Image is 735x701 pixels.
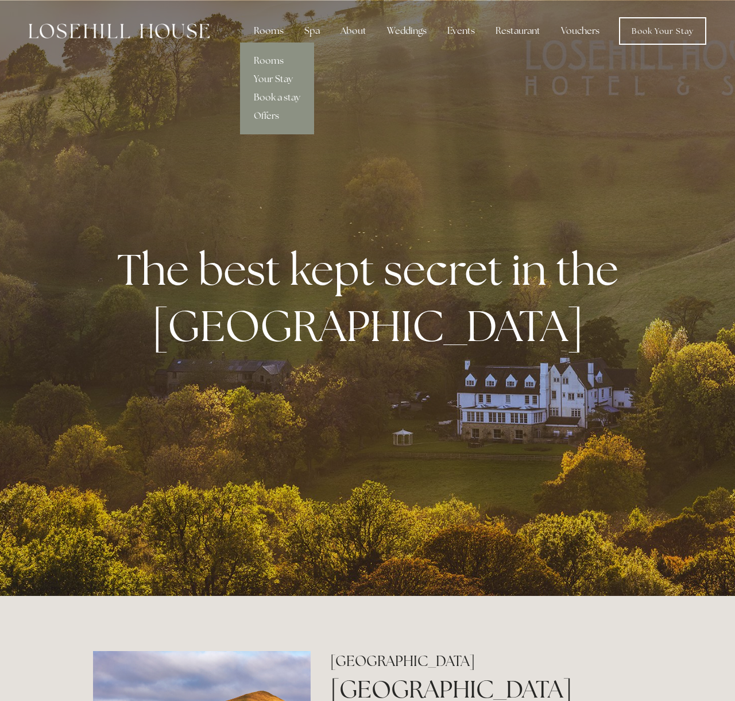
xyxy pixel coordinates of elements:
a: Book Your Stay [619,17,706,45]
div: Spa [295,20,329,42]
a: Rooms [240,52,314,70]
div: Rooms [245,20,293,42]
div: About [331,20,376,42]
strong: The best kept secret in the [GEOGRAPHIC_DATA] [117,241,628,354]
img: Losehill House [29,24,210,38]
a: Offers [240,107,314,125]
div: Weddings [378,20,436,42]
div: Events [438,20,484,42]
div: Restaurant [486,20,550,42]
a: Your Stay [240,70,314,88]
h2: [GEOGRAPHIC_DATA] [330,651,642,671]
a: Book a stay [240,88,314,107]
a: Vouchers [552,20,609,42]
